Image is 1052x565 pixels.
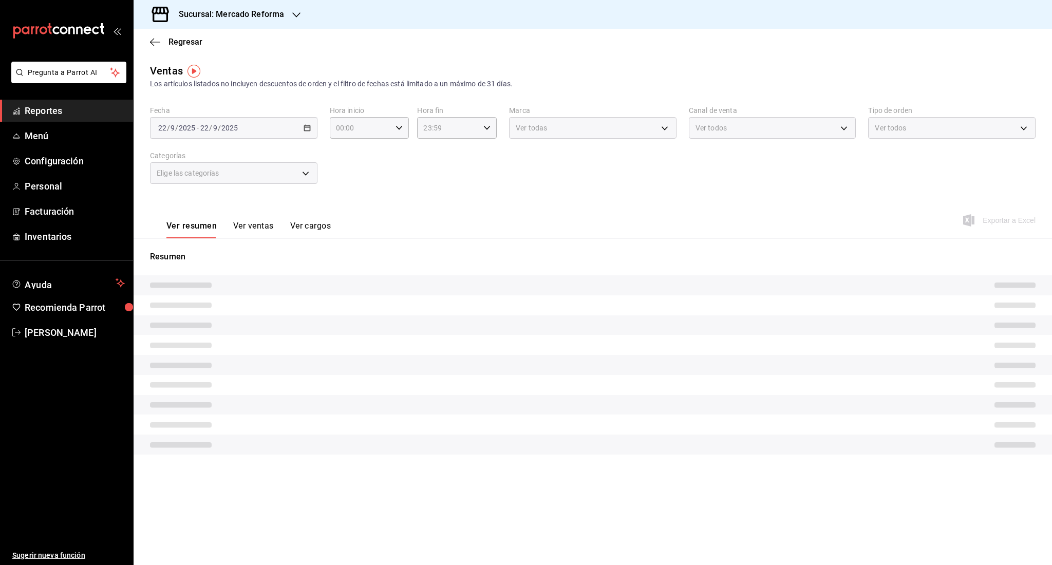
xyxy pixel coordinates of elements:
[7,74,126,85] a: Pregunta a Parrot AI
[25,326,125,340] span: [PERSON_NAME]
[167,124,170,132] span: /
[516,123,547,133] span: Ver todas
[12,550,125,561] span: Sugerir nueva función
[150,251,1036,263] p: Resumen
[696,123,727,133] span: Ver todos
[290,221,331,238] button: Ver cargos
[171,8,284,21] h3: Sucursal: Mercado Reforma
[150,37,202,47] button: Regresar
[158,124,167,132] input: --
[25,154,125,168] span: Configuración
[509,107,677,114] label: Marca
[150,79,1036,89] div: Los artículos listados no incluyen descuentos de orden y el filtro de fechas está limitado a un m...
[150,63,183,79] div: Ventas
[25,104,125,118] span: Reportes
[213,124,218,132] input: --
[689,107,856,114] label: Canal de venta
[168,37,202,47] span: Regresar
[150,107,317,114] label: Fecha
[25,129,125,143] span: Menú
[166,221,331,238] div: navigation tabs
[150,152,317,159] label: Categorías
[11,62,126,83] button: Pregunta a Parrot AI
[157,168,219,178] span: Elige las categorías
[25,277,111,289] span: Ayuda
[166,221,217,238] button: Ver resumen
[233,221,274,238] button: Ver ventas
[170,124,175,132] input: --
[187,65,200,78] img: Tooltip marker
[218,124,221,132] span: /
[25,300,125,314] span: Recomienda Parrot
[209,124,212,132] span: /
[113,27,121,35] button: open_drawer_menu
[25,204,125,218] span: Facturación
[875,123,906,133] span: Ver todos
[868,107,1036,114] label: Tipo de orden
[25,179,125,193] span: Personal
[25,230,125,243] span: Inventarios
[221,124,238,132] input: ----
[417,107,497,114] label: Hora fin
[200,124,209,132] input: --
[330,107,409,114] label: Hora inicio
[178,124,196,132] input: ----
[197,124,199,132] span: -
[175,124,178,132] span: /
[28,67,110,78] span: Pregunta a Parrot AI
